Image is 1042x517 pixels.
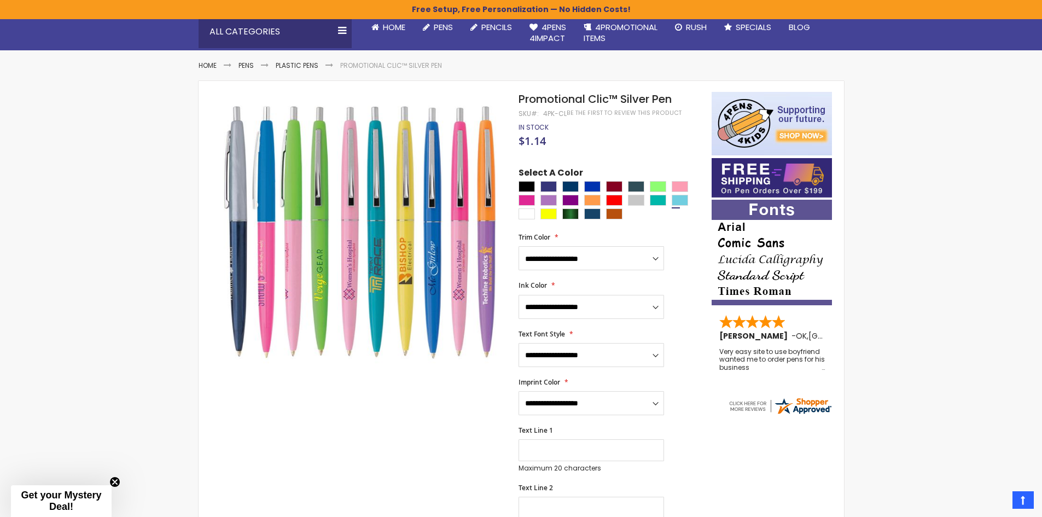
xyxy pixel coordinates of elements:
div: Forest Green [628,181,644,192]
span: Text Font Style [519,329,565,339]
span: Pens [434,21,453,33]
div: Pink Lemonade [672,181,688,192]
a: 4PROMOTIONALITEMS [575,15,666,51]
div: Creamsicle [584,195,601,206]
div: Get your Mystery Deal!Close teaser [11,485,112,517]
a: 4Pens4impact [521,15,575,51]
span: Rush [686,21,707,33]
span: Pencils [481,21,512,33]
div: Yellow [540,208,557,219]
span: - , [791,330,889,341]
span: [GEOGRAPHIC_DATA] [808,330,889,341]
p: Maximum 20 characters [519,464,664,473]
span: 4PROMOTIONAL ITEMS [584,21,657,44]
span: Imprint Color [519,377,560,387]
div: Grapetini [540,195,557,206]
div: Silver [628,195,644,206]
div: Metallic Green [562,208,579,219]
div: Julep [650,181,666,192]
div: 4PK-CL [543,109,567,118]
a: Pens [414,15,462,39]
button: Close teaser [109,477,120,487]
span: Trim Color [519,233,550,242]
div: Purple [562,195,579,206]
div: Black [519,181,535,192]
span: Ink Color [519,281,547,290]
span: Text Line 1 [519,426,553,435]
div: Availability [519,123,549,132]
img: 4pens.com widget logo [727,396,833,416]
a: Pencils [462,15,521,39]
span: [PERSON_NAME] [719,330,791,341]
a: Be the first to review this product [567,109,682,117]
div: White [519,208,535,219]
div: Navy Blue [562,181,579,192]
div: Berry Crush [519,195,535,206]
iframe: Reseñas de Clientes en Google [952,487,1042,517]
a: Pens [238,61,254,70]
a: Plastic Pens [276,61,318,70]
li: Promotional Clic™ Silver Pen [340,61,442,70]
span: Select A Color [519,167,583,182]
a: Home [199,61,217,70]
a: Home [363,15,414,39]
div: Red [606,195,622,206]
span: Home [383,21,405,33]
a: Blog [780,15,819,39]
a: Specials [715,15,780,39]
div: Metallic Orange [606,208,622,219]
span: Get your Mystery Deal! [21,490,101,512]
div: All Categories [199,15,352,48]
div: Very easy site to use boyfriend wanted me to order pens for his business [719,348,825,371]
div: Electric Punch [672,195,688,206]
div: Royal Blue [540,181,557,192]
span: Specials [736,21,771,33]
img: Free shipping on orders over $199 [712,158,832,197]
a: Rush [666,15,715,39]
span: 4Pens 4impact [529,21,566,44]
span: OK [796,330,807,341]
span: In stock [519,123,549,132]
span: $1.14 [519,133,546,148]
span: Text Line 2 [519,483,553,492]
div: Burgundy [606,181,622,192]
img: 4pens 4 kids [712,92,832,155]
img: Promotional Clic™ Silver Pen [224,91,501,375]
img: font-personalization-examples [712,200,832,305]
div: Metallic Dark Blue [584,208,601,219]
div: Teal [650,195,666,206]
strong: SKU [519,109,539,118]
span: Blog [789,21,810,33]
span: Promotional Clic™ Silver Pen [519,91,672,107]
a: 4pens.com certificate URL [727,409,833,418]
div: Blue [584,181,601,192]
